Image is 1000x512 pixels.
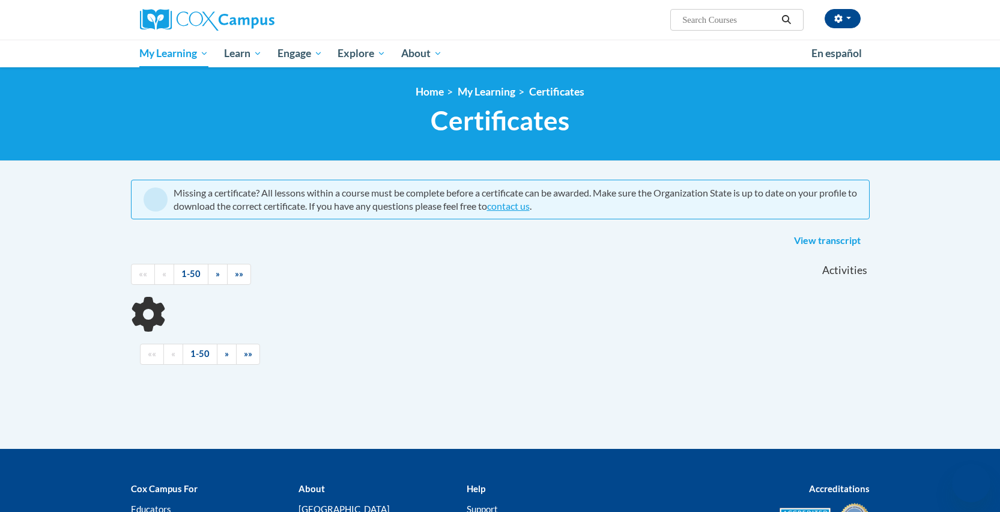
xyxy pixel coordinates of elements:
a: 1-50 [183,344,217,365]
a: Previous [154,264,174,285]
a: Explore [330,40,393,67]
a: Engage [270,40,330,67]
input: Search Courses [681,13,777,27]
span: Learn [224,46,262,61]
button: Search [777,13,795,27]
span: About [401,46,442,61]
span: »» [235,269,243,279]
a: Home [416,85,444,98]
a: View transcript [785,231,870,251]
span: « [171,349,175,359]
span: » [225,349,229,359]
a: contact us [487,200,530,212]
a: Next [217,344,237,365]
button: Account Settings [825,9,861,28]
iframe: Button to launch messaging window [952,464,990,502]
a: Begining [131,264,155,285]
span: «« [148,349,156,359]
a: My Learning [132,40,217,67]
a: Certificates [529,85,584,98]
div: Main menu [122,40,879,67]
div: Missing a certificate? All lessons within a course must be complete before a certificate can be a... [174,186,857,213]
a: Begining [140,344,164,365]
b: Accreditations [809,483,870,494]
a: My Learning [458,85,515,98]
span: My Learning [139,46,208,61]
a: Learn [216,40,270,67]
span: Engage [277,46,323,61]
a: Previous [163,344,183,365]
b: Help [467,483,485,494]
b: Cox Campus For [131,483,198,494]
a: Cox Campus [140,9,368,31]
a: Next [208,264,228,285]
a: 1-50 [174,264,208,285]
a: About [393,40,450,67]
span: »» [244,349,252,359]
span: Activities [822,264,867,277]
img: Cox Campus [140,9,274,31]
span: En español [811,47,862,59]
span: » [216,269,220,279]
a: En español [804,41,870,66]
a: End [227,264,251,285]
b: About [298,483,325,494]
a: End [236,344,260,365]
span: «« [139,269,147,279]
span: Certificates [431,105,569,136]
span: « [162,269,166,279]
span: Explore [338,46,386,61]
